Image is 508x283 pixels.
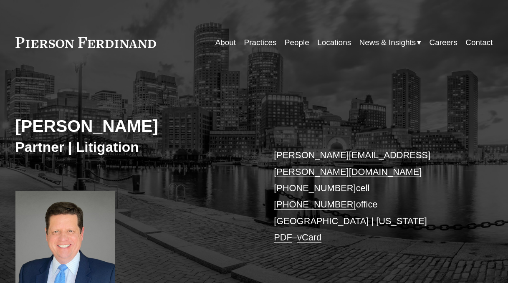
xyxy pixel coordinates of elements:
[297,232,321,243] a: vCard
[274,147,473,245] p: cell office [GEOGRAPHIC_DATA] | [US_STATE] –
[274,150,430,177] a: [PERSON_NAME][EMAIL_ADDRESS][PERSON_NAME][DOMAIN_NAME]
[359,35,422,51] a: folder dropdown
[244,35,277,51] a: Practices
[274,183,356,193] a: [PHONE_NUMBER]
[15,116,254,136] h2: [PERSON_NAME]
[285,35,309,51] a: People
[215,35,236,51] a: About
[15,139,254,156] h3: Partner | Litigation
[430,35,457,51] a: Careers
[274,199,356,210] a: [PHONE_NUMBER]
[317,35,351,51] a: Locations
[274,232,292,243] a: PDF
[359,35,416,50] span: News & Insights
[465,35,493,51] a: Contact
